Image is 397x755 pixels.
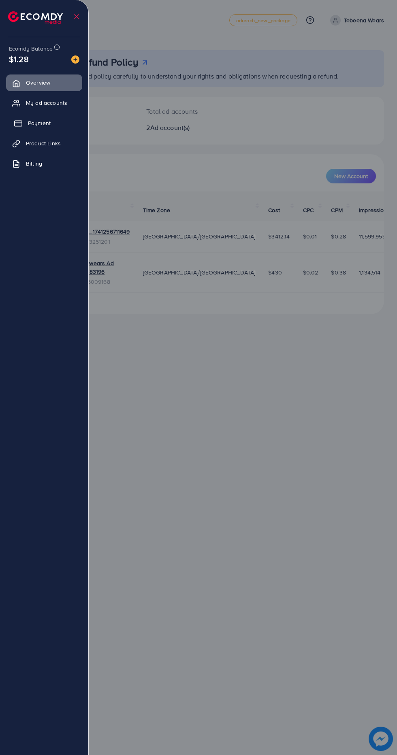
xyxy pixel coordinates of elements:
a: Payment [6,115,82,131]
span: Overview [26,79,50,87]
a: My ad accounts [6,95,82,111]
a: Overview [6,74,82,91]
span: Ecomdy Balance [9,45,53,53]
span: Payment [28,119,51,127]
a: Product Links [6,135,82,151]
span: $1.28 [9,53,29,65]
span: Billing [26,160,42,168]
span: Product Links [26,139,61,147]
a: Billing [6,155,82,172]
span: My ad accounts [26,99,67,107]
img: image [71,55,79,64]
img: logo [8,11,63,24]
